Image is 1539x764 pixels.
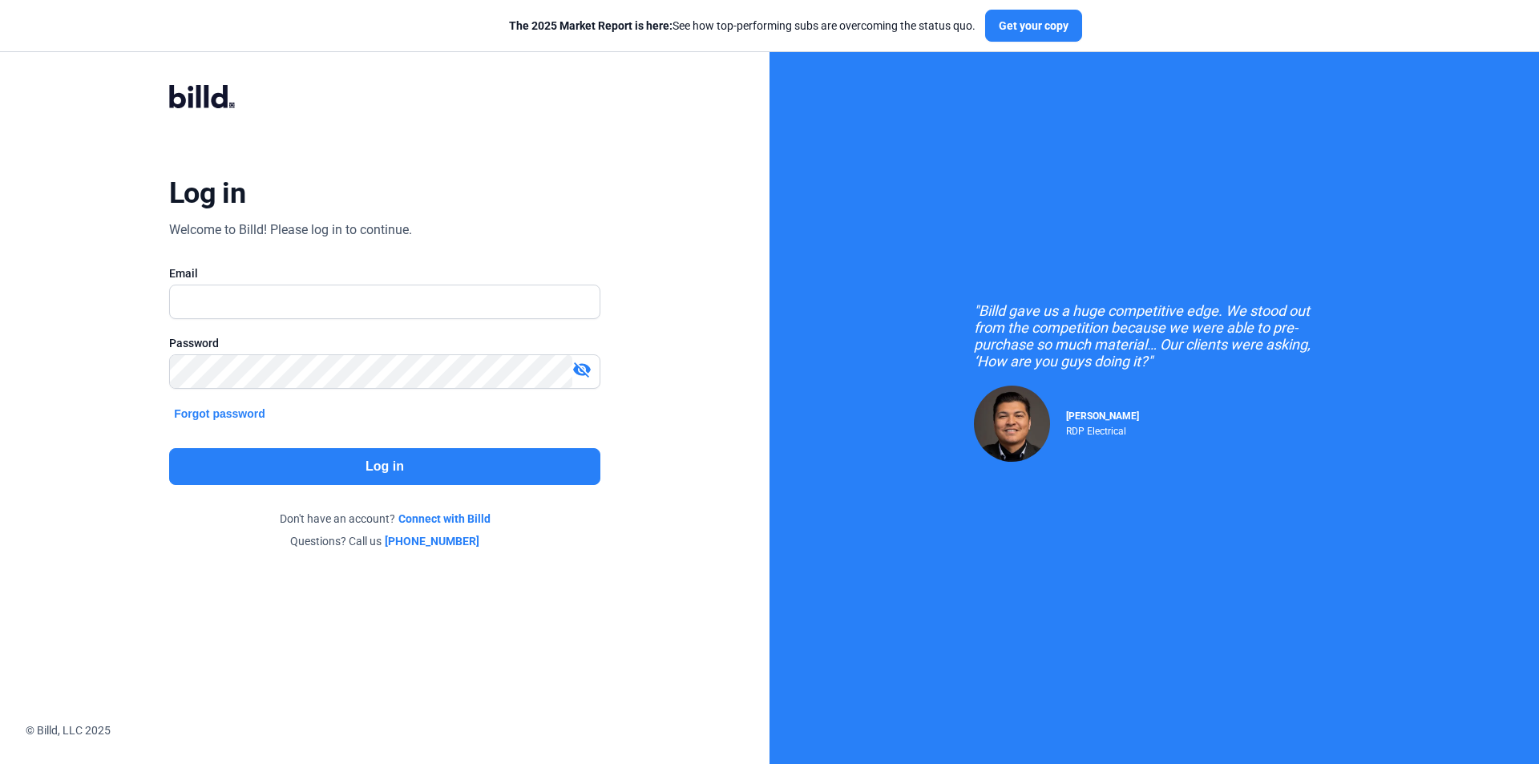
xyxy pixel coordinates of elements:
button: Log in [169,448,600,485]
button: Forgot password [169,405,270,422]
div: Password [169,335,600,351]
img: Raul Pacheco [974,386,1050,462]
div: Log in [169,176,245,211]
div: Don't have an account? [169,511,600,527]
div: RDP Electrical [1066,422,1139,437]
div: Email [169,265,600,281]
a: Connect with Billd [398,511,491,527]
div: "Billd gave us a huge competitive edge. We stood out from the competition because we were able to... [974,302,1335,370]
button: Get your copy [985,10,1082,42]
a: [PHONE_NUMBER] [385,533,479,549]
div: Questions? Call us [169,533,600,549]
mat-icon: visibility_off [572,360,592,379]
div: See how top-performing subs are overcoming the status quo. [509,18,976,34]
div: Welcome to Billd! Please log in to continue. [169,220,412,240]
span: The 2025 Market Report is here: [509,19,673,32]
span: [PERSON_NAME] [1066,410,1139,422]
